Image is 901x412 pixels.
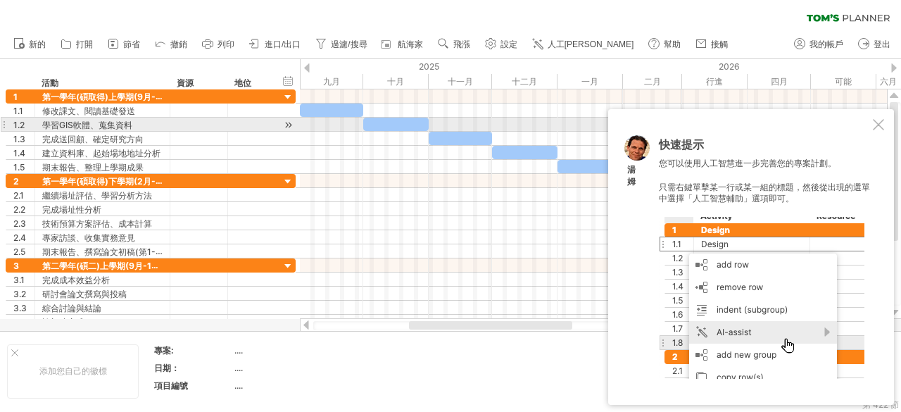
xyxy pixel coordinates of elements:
font: 活動 [42,77,58,88]
font: 2.2 [13,204,25,215]
font: 2.4 [13,232,26,243]
font: 幫助 [664,39,681,49]
a: 登出 [855,35,895,54]
font: .... [234,380,243,391]
font: 行進 [706,76,723,87]
a: 人工[PERSON_NAME] [529,35,638,54]
font: 只需右鍵單擊某一行或某一組的標題，然後從出現的選單中選擇「人工智慧輔助」選項即可。 [659,182,870,204]
font: 六月 [880,76,897,87]
font: 1.4 [13,148,25,158]
font: 研討會論文撰寫與投稿 [42,289,127,299]
font: 日期： [154,363,179,373]
font: 湯姆 [627,164,636,187]
font: 完成場址性分析 [42,204,101,215]
a: 進口/出口 [246,35,305,54]
a: 航海家 [379,35,427,54]
font: 2.5 [13,246,25,257]
div: 2025年9月 [300,74,363,89]
div: 2025年12月 [492,74,557,89]
font: 1.2 [13,120,25,130]
font: 專家訪談、收集實務意⾒ [42,232,135,243]
font: 學習GIS軟體、蒐集資料 [42,120,132,130]
div: 2025年11月 [429,74,492,89]
font: 期末報告、整理上學期成果 [42,162,144,173]
font: 綜合討論與結論 [42,303,101,313]
font: 修改課文、閱讀基礎發送 [42,106,135,116]
font: 進口/出口 [265,39,301,49]
font: 1.1 [13,106,23,116]
a: 新的 [10,35,50,54]
div: 2026年3月 [682,74,748,89]
font: 3.4 [13,317,27,327]
font: 一月 [581,76,598,87]
font: 繼續場址評估、學習分析方法 [42,190,152,201]
a: 過濾/搜尋 [312,35,371,54]
font: 四月 [771,76,788,87]
font: 登出 [874,39,890,49]
font: 第⼆學年(碩⼆)上學期(9⽉-1⽉) [42,260,163,271]
font: 技術預算方案評估、成本計算 [42,218,152,229]
font: 新的 [29,39,46,49]
a: 打開 [57,35,97,54]
font: 撤銷 [170,39,187,49]
font: 2.1 [13,190,24,201]
font: 3.2 [13,289,26,299]
a: 我的帳戶 [790,35,848,54]
font: 1.5 [13,162,25,173]
font: 快速提示 [659,137,704,151]
font: 1.3 [13,134,25,144]
font: 地位 [234,77,251,88]
a: 幫助 [645,35,685,54]
font: 節省 [123,39,140,49]
font: 可能 [835,76,852,87]
font: 項目編號 [154,380,188,391]
div: 2025年10月 [363,74,429,89]
font: 您可以使用人工智慧進一步完善您的專案計劃。 [659,158,836,168]
font: 設定 [500,39,517,49]
font: 過濾/搜尋 [331,39,367,49]
font: 十二月 [512,76,537,87]
div: 2026年1月 [557,74,623,89]
div: 滾動到活動 [282,118,295,132]
font: 打開 [76,39,93,49]
font: 3 [13,261,19,271]
font: 2 [13,176,19,187]
font: 第一學年(碩取得)下學期(2⽉-6⽉) [42,175,173,187]
font: 十月 [387,76,404,87]
font: 3.1 [13,275,25,285]
font: 人工[PERSON_NAME] [548,39,634,49]
div: 2026年4月 [748,74,811,89]
a: 撤銷 [151,35,191,54]
font: 期末報告、撰寫論文初稿(第1-3章) [42,246,173,257]
a: 接觸 [692,35,732,54]
font: 添加您自己的徽標 [39,366,107,376]
a: 列印 [199,35,239,54]
font: .... [234,363,243,373]
font: 資源 [177,77,194,88]
font: 專案: [154,345,174,356]
div: 2026年2月 [623,74,682,89]
font: 二月 [644,76,661,87]
font: 十一月 [448,76,473,87]
a: 飛漲 [434,35,474,54]
font: 九月 [323,76,340,87]
font: 2025 [419,61,439,72]
font: 1 [13,92,18,102]
font: 飛漲 [453,39,470,49]
font: 完成成本效益分析 [42,275,110,285]
font: 2.3 [13,218,26,229]
font: 論初稿完成 [42,317,84,327]
font: 建⽴資料庫、起始場地地址分析 [42,148,160,158]
font: 第一學年(碩取得)上學期(9⽉-1⽉) [42,91,172,102]
font: 航海家 [398,39,423,49]
font: 我的帳戶 [809,39,843,49]
a: 設定 [481,35,522,54]
font: 3.3 [13,303,27,313]
font: 列印 [218,39,234,49]
a: 節省 [104,35,144,54]
div: 2026年5月 [811,74,876,89]
font: 完成送回顧、確定研究方向 [42,134,144,144]
font: .... [234,345,243,356]
font: 接觸 [711,39,728,49]
font: 2026 [719,61,740,72]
